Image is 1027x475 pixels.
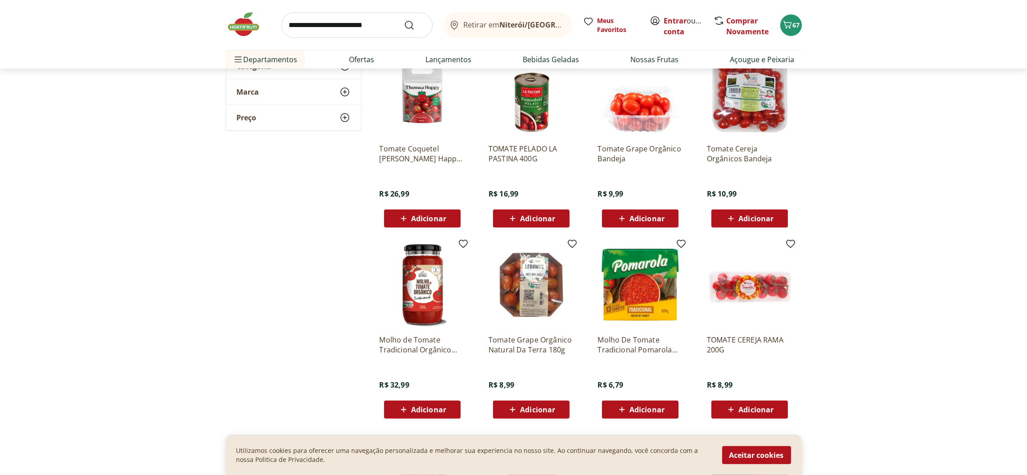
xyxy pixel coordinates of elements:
a: Açougue e Peixaria [730,54,794,65]
span: Adicionar [520,406,555,413]
button: Aceitar cookies [722,446,791,464]
span: Adicionar [411,406,446,413]
span: Marca [237,87,259,96]
a: TOMATE PELADO LA PASTINA 400G [489,144,574,164]
a: Ofertas [349,54,374,65]
span: ou [664,15,704,37]
button: Retirar emNiterói/[GEOGRAPHIC_DATA] [443,13,572,38]
b: Niterói/[GEOGRAPHIC_DATA] [499,20,602,30]
img: Tomate Coquetel Thomas Happy 400g [380,51,465,137]
span: Departamentos [233,49,298,70]
a: Tomate Cereja Orgânicos Bandeja [707,144,792,164]
img: TOMATE PELADO LA PASTINA 400G [489,51,574,137]
img: Molho De Tomate Tradicional Pomarola Caixa 520G [597,242,683,328]
span: Adicionar [629,215,665,222]
span: R$ 8,99 [489,380,514,390]
button: Carrinho [780,14,802,36]
a: Meus Favoritos [583,16,639,34]
span: Adicionar [738,215,774,222]
button: Adicionar [711,210,788,228]
p: Utilizamos cookies para oferecer uma navegação personalizada e melhorar sua experiencia no nosso ... [236,446,711,464]
input: search [281,13,433,38]
span: Meus Favoritos [597,16,639,34]
img: Tomate Grape Orgânico Bandeja [597,51,683,137]
button: Preço [226,105,361,130]
span: R$ 6,79 [597,380,623,390]
a: Molho De Tomate Tradicional Pomarola Caixa 520G [597,335,683,355]
button: Marca [226,79,361,104]
button: Menu [233,49,244,70]
span: R$ 9,99 [597,189,623,199]
button: Adicionar [384,210,461,228]
img: Hortifruti [226,11,271,38]
span: R$ 26,99 [380,189,409,199]
span: 67 [793,21,800,29]
img: Molho de Tomate Tradicional Orgânico Natural Da Terra 330g [380,242,465,328]
span: R$ 8,99 [707,380,733,390]
a: Nossas Frutas [630,54,679,65]
span: R$ 10,99 [707,189,737,199]
button: Submit Search [404,20,425,31]
a: Tomate Grape Orgânico Natural Da Terra 180g [489,335,574,355]
span: Adicionar [738,406,774,413]
a: Bebidas Geladas [523,54,579,65]
button: Adicionar [602,401,679,419]
button: Adicionar [711,401,788,419]
img: Tomate Cereja Orgânicos Bandeja [707,51,792,137]
img: Tomate Grape Orgânico Natural Da Terra 180g [489,242,574,328]
span: Retirar em [463,21,563,29]
button: Adicionar [493,210,570,228]
span: R$ 16,99 [489,189,518,199]
a: Tomate Grape Orgânico Bandeja [597,144,683,164]
span: Adicionar [629,406,665,413]
a: TOMATE CEREJA RAMA 200G [707,335,792,355]
a: Comprar Novamente [727,16,769,37]
span: Adicionar [411,215,446,222]
a: Criar conta [664,16,714,37]
img: TOMATE CEREJA RAMA 200G [707,242,792,328]
a: Lançamentos [425,54,471,65]
span: Adicionar [520,215,555,222]
button: Adicionar [384,401,461,419]
a: Molho de Tomate Tradicional Orgânico Natural Da Terra 330g [380,335,465,355]
span: R$ 32,99 [380,380,409,390]
a: Tomate Coquetel [PERSON_NAME] Happy 400g [380,144,465,164]
a: Entrar [664,16,687,26]
span: Preço [237,113,257,122]
button: Adicionar [602,210,679,228]
button: Adicionar [493,401,570,419]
